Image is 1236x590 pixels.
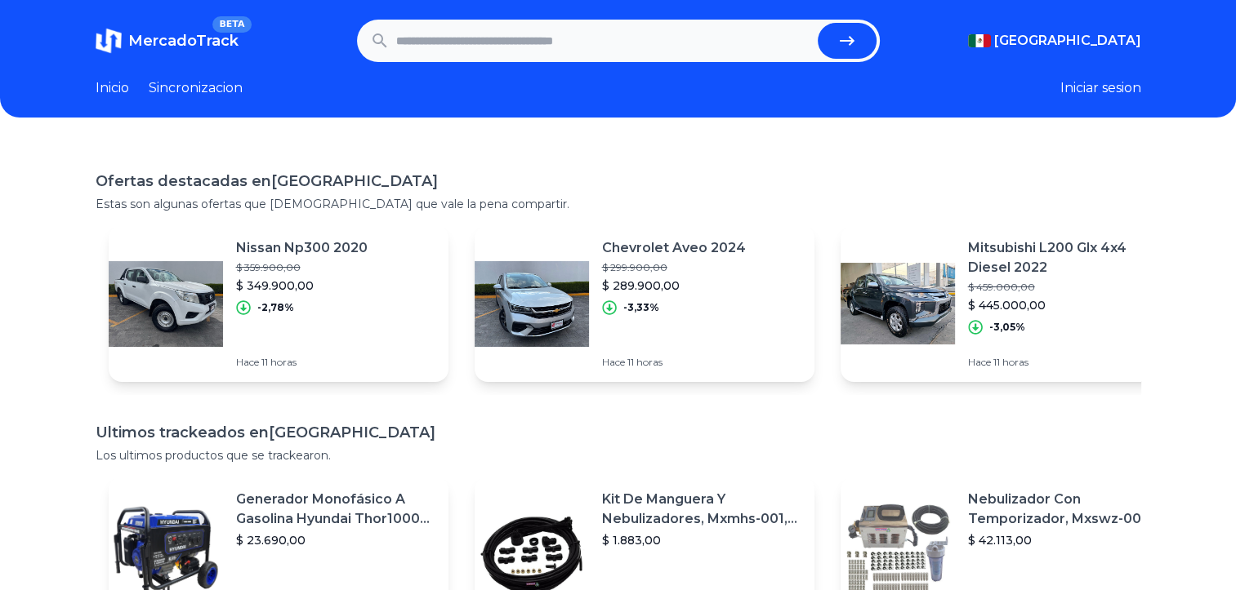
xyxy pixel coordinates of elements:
a: Featured imageNissan Np300 2020$ 359.900,00$ 349.900,00-2,78%Hace 11 horas [109,225,448,382]
img: Featured image [475,246,589,361]
button: Iniciar sesion [1060,78,1141,98]
p: Kit De Manguera Y Nebulizadores, Mxmhs-001, 6m, 6 Tees, 8 Bo [602,490,801,529]
p: $ 1.883,00 [602,532,801,548]
img: Featured image [109,246,223,361]
p: Estas son algunas ofertas que [DEMOGRAPHIC_DATA] que vale la pena compartir. [96,196,1141,212]
a: Featured imageChevrolet Aveo 2024$ 299.900,00$ 289.900,00-3,33%Hace 11 horas [475,225,814,382]
p: Mitsubishi L200 Glx 4x4 Diesel 2022 [968,238,1167,277]
a: Inicio [96,78,129,98]
img: Featured image [841,246,955,361]
p: $ 349.900,00 [236,277,368,294]
h1: Ultimos trackeados en [GEOGRAPHIC_DATA] [96,421,1141,444]
p: $ 42.113,00 [968,532,1167,548]
p: $ 359.900,00 [236,261,368,274]
a: Sincronizacion [149,78,243,98]
p: Nissan Np300 2020 [236,238,368,258]
p: $ 299.900,00 [602,261,746,274]
img: Mexico [968,34,991,47]
span: MercadoTrack [128,32,239,50]
p: Chevrolet Aveo 2024 [602,238,746,258]
p: Nebulizador Con Temporizador, Mxswz-009, 50m, 40 Boquillas [968,490,1167,529]
p: -2,78% [257,301,294,314]
p: $ 459.000,00 [968,281,1167,294]
p: -3,05% [989,321,1025,334]
p: Hace 11 horas [968,356,1167,369]
p: $ 289.900,00 [602,277,746,294]
p: Los ultimos productos que se trackearon. [96,447,1141,464]
p: Generador Monofásico A Gasolina Hyundai Thor10000 P 11.5 Kw [236,490,435,529]
p: -3,33% [623,301,659,314]
span: [GEOGRAPHIC_DATA] [994,31,1141,51]
p: $ 23.690,00 [236,532,435,548]
span: BETA [212,16,251,33]
p: Hace 11 horas [236,356,368,369]
button: [GEOGRAPHIC_DATA] [968,31,1141,51]
h1: Ofertas destacadas en [GEOGRAPHIC_DATA] [96,170,1141,193]
p: Hace 11 horas [602,356,746,369]
p: $ 445.000,00 [968,297,1167,313]
a: MercadoTrackBETA [96,28,239,54]
a: Featured imageMitsubishi L200 Glx 4x4 Diesel 2022$ 459.000,00$ 445.000,00-3,05%Hace 11 horas [841,225,1180,382]
img: MercadoTrack [96,28,122,54]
